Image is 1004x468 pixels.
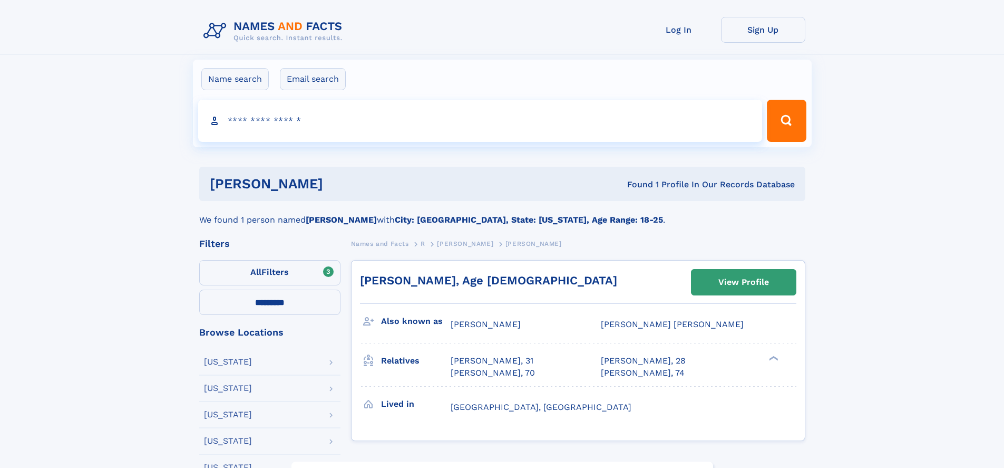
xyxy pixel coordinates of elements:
img: Logo Names and Facts [199,17,351,45]
div: [US_STATE] [204,410,252,419]
div: [US_STATE] [204,437,252,445]
div: We found 1 person named with . [199,201,805,226]
span: [PERSON_NAME] [505,240,562,247]
label: Email search [280,68,346,90]
span: [PERSON_NAME] [451,319,521,329]
a: [PERSON_NAME] [437,237,493,250]
a: [PERSON_NAME], Age [DEMOGRAPHIC_DATA] [360,274,617,287]
b: [PERSON_NAME] [306,215,377,225]
h1: [PERSON_NAME] [210,177,475,190]
div: ❯ [766,355,779,362]
div: [US_STATE] [204,384,252,393]
h3: Relatives [381,352,451,370]
div: Browse Locations [199,328,340,337]
b: City: [GEOGRAPHIC_DATA], State: [US_STATE], Age Range: 18-25 [395,215,663,225]
a: Sign Up [721,17,805,43]
span: R [421,240,425,247]
a: View Profile [691,270,796,295]
span: [PERSON_NAME] [437,240,493,247]
span: [PERSON_NAME] [PERSON_NAME] [601,319,744,329]
label: Name search [201,68,269,90]
button: Search Button [767,100,806,142]
a: Log In [637,17,721,43]
input: search input [198,100,763,142]
h3: Lived in [381,395,451,413]
a: R [421,237,425,250]
label: Filters [199,260,340,285]
a: [PERSON_NAME], 31 [451,355,533,367]
a: [PERSON_NAME], 74 [601,367,685,379]
span: [GEOGRAPHIC_DATA], [GEOGRAPHIC_DATA] [451,402,631,412]
div: Found 1 Profile In Our Records Database [475,179,795,190]
a: [PERSON_NAME], 70 [451,367,535,379]
a: Names and Facts [351,237,409,250]
h3: Also known as [381,312,451,330]
div: View Profile [718,270,769,294]
div: [US_STATE] [204,358,252,366]
span: All [250,267,261,277]
div: Filters [199,239,340,249]
a: [PERSON_NAME], 28 [601,355,686,367]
